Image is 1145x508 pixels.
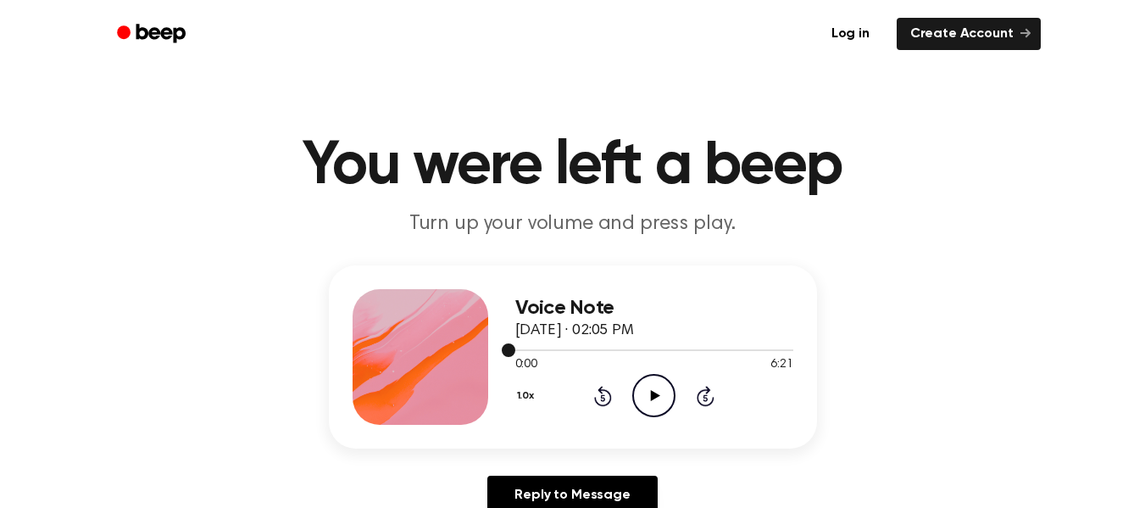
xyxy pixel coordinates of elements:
h3: Voice Note [515,297,793,320]
h1: You were left a beep [139,136,1007,197]
a: Create Account [897,18,1041,50]
span: 6:21 [770,356,792,374]
p: Turn up your volume and press play. [247,210,898,238]
span: 0:00 [515,356,537,374]
a: Beep [105,18,201,51]
a: Log in [814,14,887,53]
span: [DATE] · 02:05 PM [515,323,634,338]
button: 1.0x [515,382,541,410]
